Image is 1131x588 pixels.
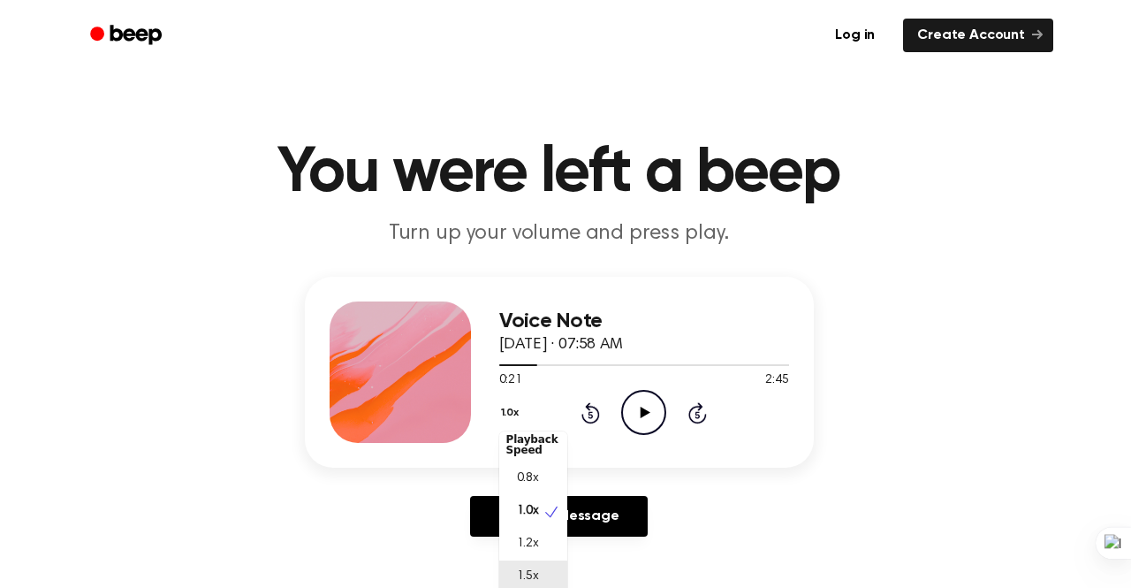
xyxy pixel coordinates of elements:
[517,470,539,488] span: 0.8x
[517,535,539,554] span: 1.2x
[499,427,567,462] div: Playback Speed
[517,502,539,521] span: 1.0x
[499,398,526,428] button: 1.0x
[517,568,539,586] span: 1.5x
